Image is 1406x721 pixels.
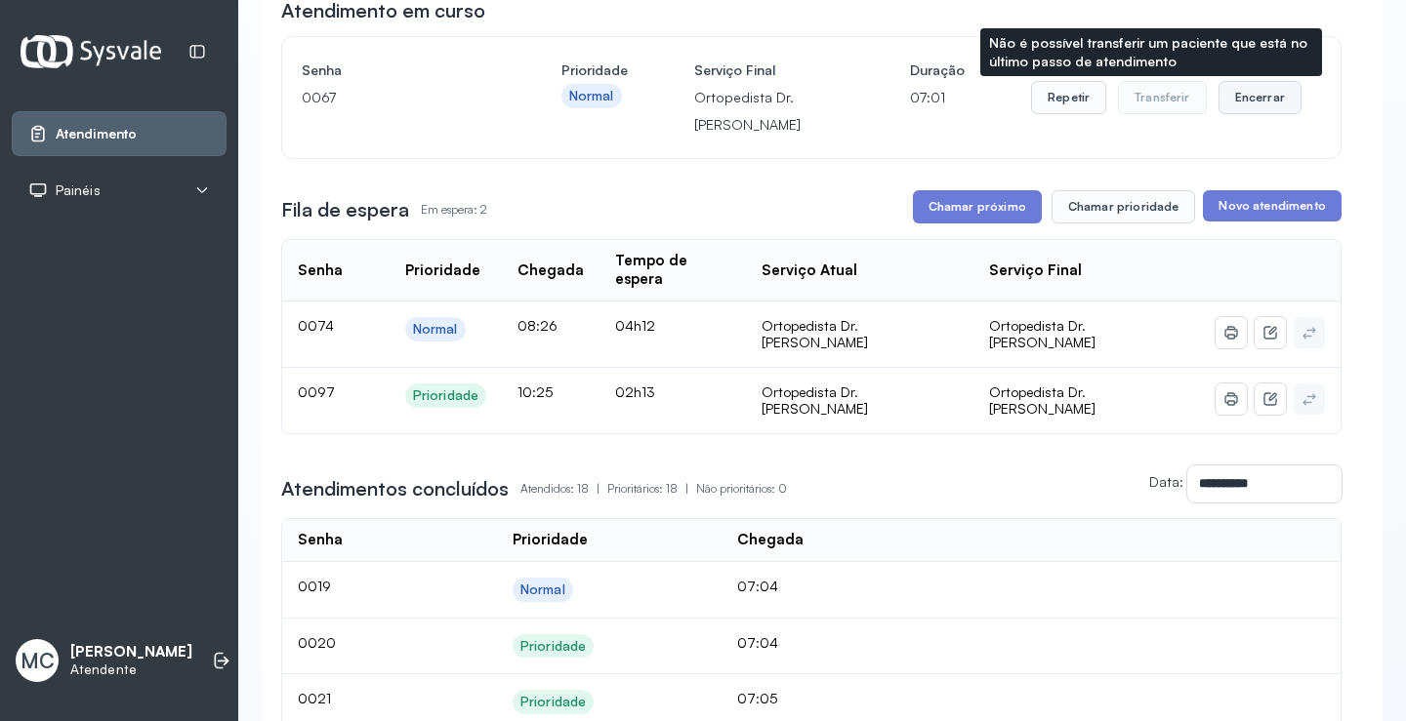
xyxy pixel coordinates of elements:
button: Transferir [1118,81,1207,114]
h3: Fila de espera [281,196,409,223]
h4: Serviço Final [694,57,844,84]
span: | [685,481,688,496]
div: Prioridade [513,531,588,549]
p: Não prioritários: 0 [696,475,787,502]
div: Prioridade [520,694,586,710]
div: Chegada [737,531,804,549]
p: 0067 [302,84,495,111]
div: Tempo de espera [615,252,730,289]
button: Repetir [1031,81,1106,114]
p: 07:01 [910,84,965,111]
span: 10:25 [517,383,553,400]
p: [PERSON_NAME] [70,643,192,661]
div: Chegada [517,261,584,280]
div: Prioridade [405,261,480,280]
span: Atendimento [56,126,137,142]
span: 07:04 [737,634,778,651]
button: Chamar prioridade [1052,190,1196,223]
div: Prioridade [413,387,478,404]
p: Em espera: 2 [421,196,487,223]
span: 0074 [298,317,334,334]
span: 0097 [298,383,335,400]
span: Painéis [56,182,101,199]
span: 02h13 [615,383,655,400]
div: Senha [298,531,343,549]
p: Ortopedista Dr. [PERSON_NAME] [694,84,844,139]
p: Atendidos: 18 [520,475,607,502]
span: 0021 [298,690,331,706]
div: Normal [520,581,565,598]
button: Novo atendimento [1203,190,1341,221]
div: Senha [298,261,343,280]
span: Ortopedista Dr. [PERSON_NAME] [989,317,1096,351]
div: Normal [413,321,458,338]
img: Logotipo do estabelecimento [21,35,161,67]
h4: Duração [910,57,965,84]
h4: Senha [302,57,495,84]
label: Data: [1149,473,1183,490]
button: Chamar próximo [913,190,1042,223]
div: Ortopedista Dr. [PERSON_NAME] [762,317,957,351]
span: 04h12 [615,317,655,334]
span: 07:05 [737,690,777,706]
span: 08:26 [517,317,558,334]
div: Ortopedista Dr. [PERSON_NAME] [762,383,957,418]
div: Serviço Atual [762,261,857,280]
span: | [597,481,600,496]
p: Atendente [70,661,192,678]
p: Prioritários: 18 [607,475,696,502]
div: Normal [569,88,614,104]
span: Ortopedista Dr. [PERSON_NAME] [989,383,1096,418]
a: Atendimento [28,124,210,143]
span: 0019 [298,578,331,594]
button: Encerrar [1219,81,1302,114]
span: 07:04 [737,578,778,594]
span: 0020 [298,634,336,651]
div: Serviço Final [989,261,1082,280]
h4: Prioridade [561,57,628,84]
div: Prioridade [520,638,586,655]
h3: Atendimentos concluídos [281,475,509,502]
